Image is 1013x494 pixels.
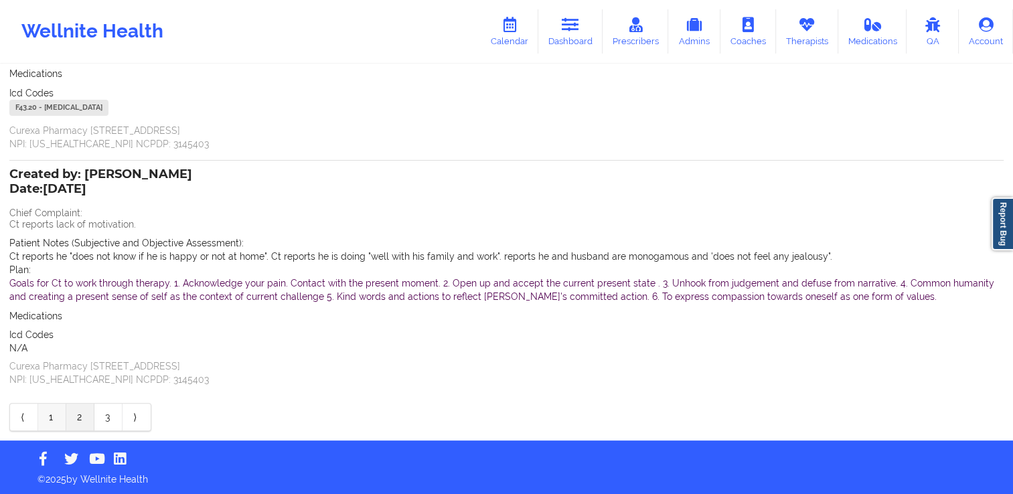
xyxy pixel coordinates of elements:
span: Icd Codes [9,88,54,98]
p: N/A [9,341,1004,355]
a: Prescribers [603,9,669,54]
p: Curexa Pharmacy [STREET_ADDRESS] NPI: [US_HEALTHCARE_NPI] NCPDP: 3145403 [9,124,1004,151]
a: Next item [123,404,151,430]
span: Medications [9,311,62,321]
span: Plan: [9,264,31,275]
a: Calendar [481,9,538,54]
div: Created by: [PERSON_NAME] [9,167,192,198]
a: 2 [66,404,94,430]
a: 3 [94,404,123,430]
span: Patient Notes (Subjective and Objective Assessment): [9,238,244,248]
a: Previous item [10,404,38,430]
a: Therapists [776,9,838,54]
div: F43.20 - [MEDICAL_DATA] [9,100,108,116]
span: Chief Complaint: [9,208,82,218]
div: Pagination Navigation [9,403,151,431]
p: Curexa Pharmacy [STREET_ADDRESS] NPI: [US_HEALTHCARE_NPI] NCPDP: 3145403 [9,359,1004,386]
p: Ct reports he "does not know if he is happy or not at home". Ct reports he is doing "well with hi... [9,250,1004,263]
a: Account [959,9,1013,54]
span: Goals for Ct to work through therapy. 1. Acknowledge your pain. Contact with the present moment. ... [9,278,994,302]
a: Medications [838,9,907,54]
p: Date: [DATE] [9,181,192,198]
span: Medications [9,68,62,79]
p: Ct reports lack of motivation. [9,218,1004,231]
a: Dashboard [538,9,603,54]
a: QA [907,9,959,54]
a: 1 [38,404,66,430]
a: Coaches [720,9,776,54]
span: Icd Codes [9,329,54,340]
a: Report Bug [992,197,1013,250]
p: © 2025 by Wellnite Health [28,463,985,486]
a: Admins [668,9,720,54]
